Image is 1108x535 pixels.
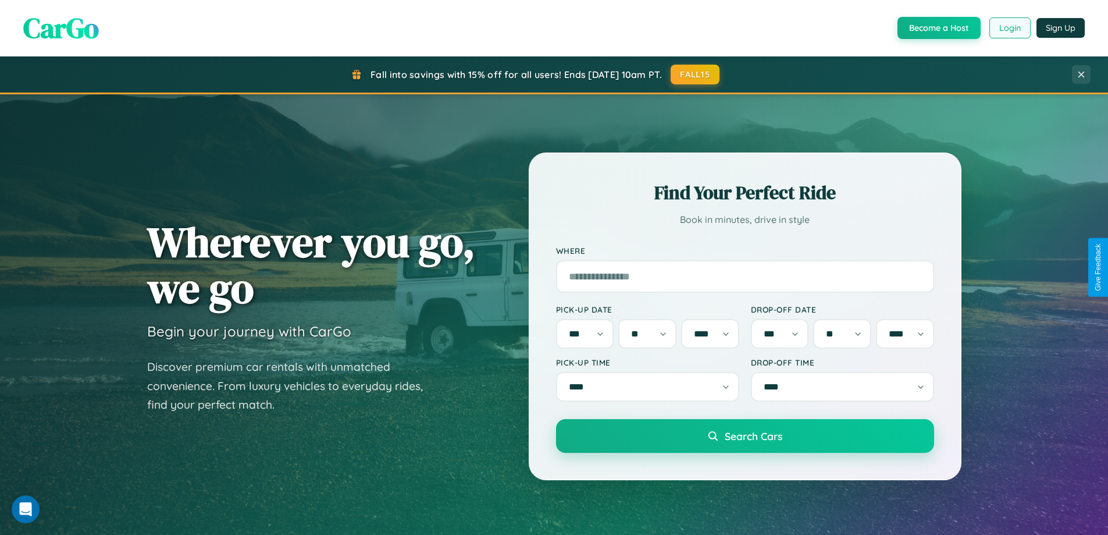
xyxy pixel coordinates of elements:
h1: Wherever you go, we go [147,219,475,311]
label: Where [556,246,934,256]
button: FALL15 [671,65,719,84]
label: Drop-off Time [751,357,934,367]
label: Pick-up Date [556,304,739,314]
button: Login [989,17,1031,38]
label: Pick-up Time [556,357,739,367]
button: Search Cars [556,419,934,453]
h2: Find Your Perfect Ride [556,180,934,206]
p: Discover premium car rentals with unmatched convenience. From luxury vehicles to everyday rides, ... [147,357,438,414]
p: Book in minutes, drive in style [556,211,934,228]
h3: Begin your journey with CarGo [147,323,351,340]
button: Become a Host [897,17,981,39]
div: Give Feedback [1094,244,1102,291]
span: Search Cars [725,430,782,442]
label: Drop-off Date [751,304,934,314]
button: Sign Up [1036,18,1085,38]
iframe: Intercom live chat [12,495,40,523]
span: Fall into savings with 15% off for all users! Ends [DATE] 10am PT. [370,69,662,80]
span: CarGo [23,9,99,47]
